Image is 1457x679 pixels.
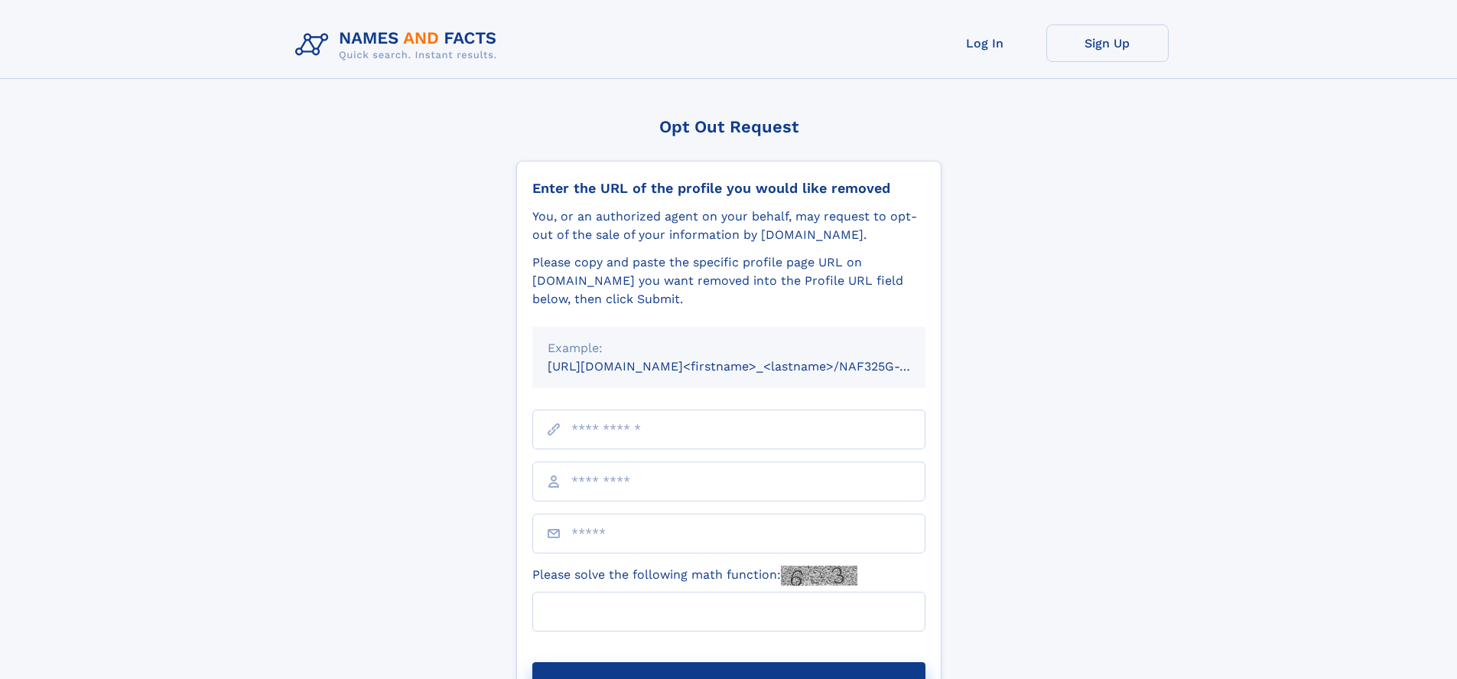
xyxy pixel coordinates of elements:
[924,24,1046,62] a: Log In
[532,253,925,308] div: Please copy and paste the specific profile page URL on [DOMAIN_NAME] you want removed into the Pr...
[289,24,509,66] img: Logo Names and Facts
[532,566,857,586] label: Please solve the following math function:
[548,359,955,374] small: [URL][DOMAIN_NAME]<firstname>_<lastname>/NAF325G-xxxxxxxx
[532,180,925,197] div: Enter the URL of the profile you would like removed
[1046,24,1169,62] a: Sign Up
[548,339,910,357] div: Example:
[532,207,925,244] div: You, or an authorized agent on your behalf, may request to opt-out of the sale of your informatio...
[516,117,942,136] div: Opt Out Request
